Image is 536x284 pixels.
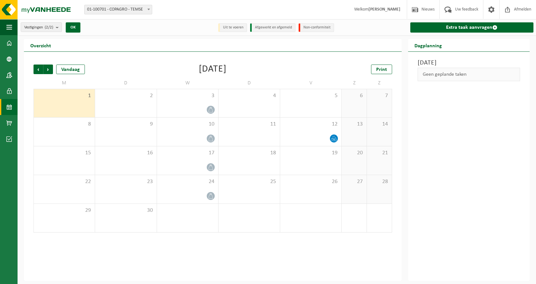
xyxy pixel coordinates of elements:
[418,58,520,68] h3: [DATE]
[66,22,80,33] button: OK
[280,77,342,89] td: V
[199,65,227,74] div: [DATE]
[33,77,95,89] td: M
[345,178,363,185] span: 27
[56,65,85,74] div: Vandaag
[222,92,277,99] span: 4
[345,121,363,128] span: 13
[95,77,157,89] td: D
[370,178,389,185] span: 28
[37,178,92,185] span: 22
[222,150,277,157] span: 18
[410,22,533,33] a: Extra taak aanvragen
[43,65,53,74] span: Volgende
[283,121,338,128] span: 12
[98,178,153,185] span: 23
[408,39,448,51] h2: Dagplanning
[98,121,153,128] span: 9
[222,121,277,128] span: 11
[98,150,153,157] span: 16
[24,39,57,51] h2: Overzicht
[250,23,295,32] li: Afgewerkt en afgemeld
[370,121,389,128] span: 14
[218,23,247,32] li: Uit te voeren
[222,178,277,185] span: 25
[299,23,334,32] li: Non-conformiteit
[45,25,53,29] count: (2/2)
[37,121,92,128] span: 8
[160,121,215,128] span: 10
[160,178,215,185] span: 24
[160,92,215,99] span: 3
[98,207,153,214] span: 30
[283,150,338,157] span: 19
[21,22,62,32] button: Vestigingen(2/2)
[37,150,92,157] span: 15
[418,68,520,81] div: Geen geplande taken
[370,150,389,157] span: 21
[283,92,338,99] span: 5
[371,65,392,74] a: Print
[345,150,363,157] span: 20
[85,5,152,14] span: 01-100701 - COPAGRO - TEMSE
[367,77,392,89] td: Z
[98,92,153,99] span: 2
[283,178,338,185] span: 26
[376,67,387,72] span: Print
[157,77,219,89] td: W
[368,7,400,12] strong: [PERSON_NAME]
[33,65,43,74] span: Vorige
[160,150,215,157] span: 17
[37,207,92,214] span: 29
[24,23,53,32] span: Vestigingen
[219,77,280,89] td: D
[342,77,367,89] td: Z
[370,92,389,99] span: 7
[345,92,363,99] span: 6
[37,92,92,99] span: 1
[84,5,152,14] span: 01-100701 - COPAGRO - TEMSE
